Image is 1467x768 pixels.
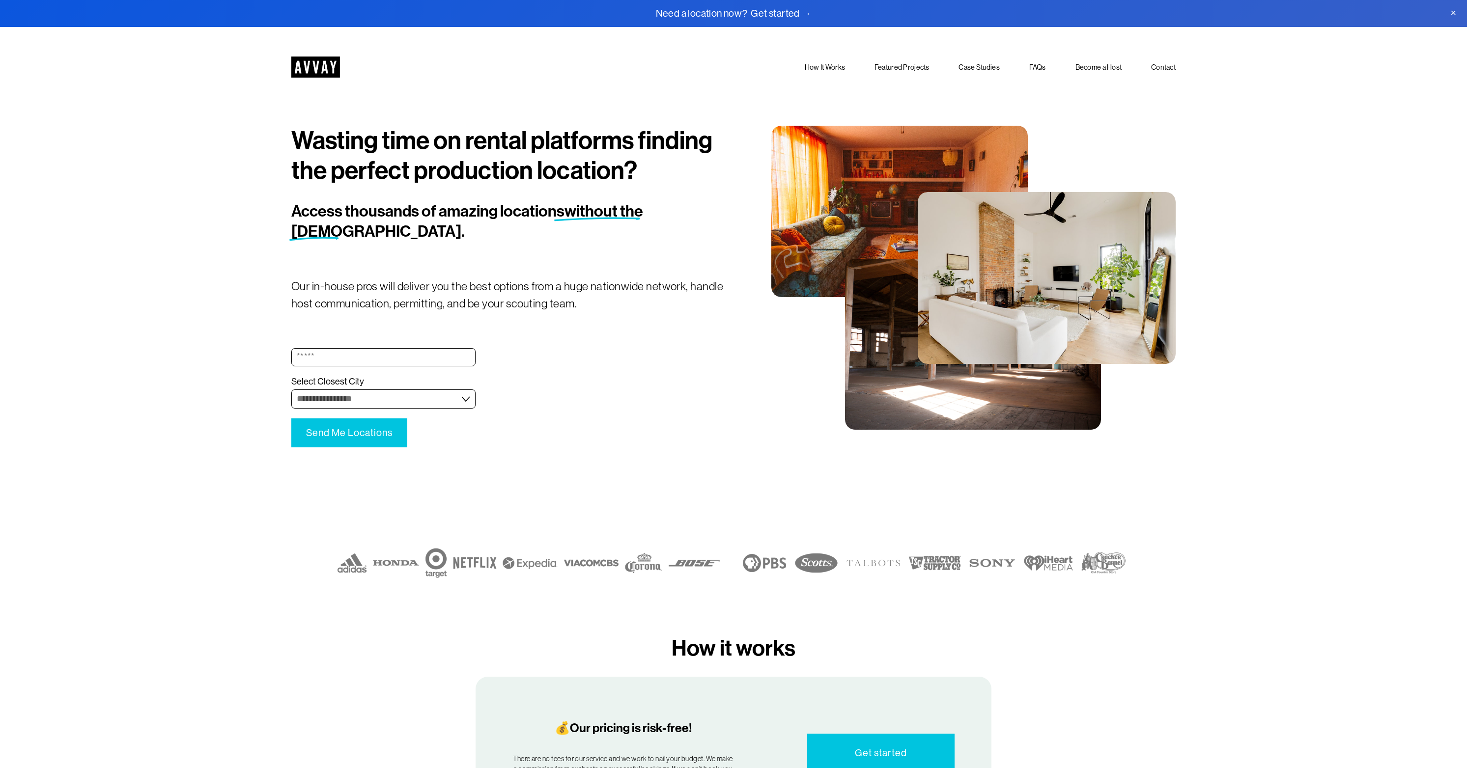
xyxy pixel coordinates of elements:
img: AVVAY - The First Nationwide Location Scouting Co. [291,56,340,78]
p: Our in-house pros will deliver you the best options from a huge nationwide network, handle host c... [291,278,733,312]
span: Select Closest City [291,376,364,387]
a: FAQs [1029,62,1046,74]
a: Case Studies [959,62,999,74]
a: Become a Host [1075,62,1122,74]
span: without the [DEMOGRAPHIC_DATA]. [291,202,646,241]
a: Contact [1151,62,1176,74]
h4: 💰Our pricing is risk-free! [512,720,733,736]
span: Send Me Locations [306,427,393,439]
h1: Wasting time on rental platforms finding the perfect production location? [291,126,733,186]
a: Featured Projects [875,62,930,74]
select: Select Closest City [291,389,476,409]
a: How It Works [805,62,845,74]
h3: How it works [549,635,918,662]
h2: Access thousands of amazing locations [291,202,660,242]
button: Send Me LocationsSend Me Locations [291,418,407,447]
